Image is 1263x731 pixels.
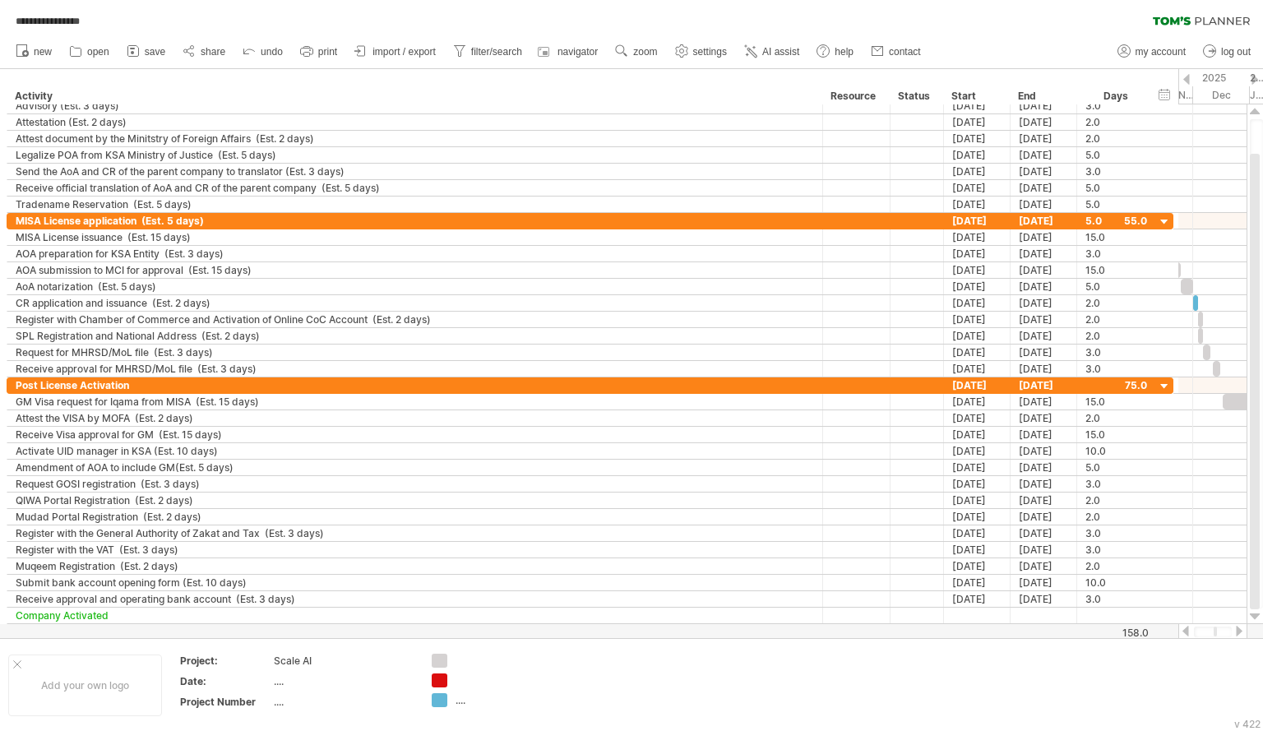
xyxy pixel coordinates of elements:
[178,41,230,62] a: share
[1011,493,1077,508] div: [DATE]
[1085,98,1147,113] div: 3.0
[1011,443,1077,459] div: [DATE]
[944,312,1011,327] div: [DATE]
[1085,476,1147,492] div: 3.0
[944,213,1011,229] div: [DATE]
[1011,131,1077,146] div: [DATE]
[1085,213,1147,229] div: 5.0
[944,262,1011,278] div: [DATE]
[1085,328,1147,344] div: 2.0
[944,147,1011,163] div: [DATE]
[1078,627,1149,639] div: 158.0
[1011,542,1077,558] div: [DATE]
[1085,493,1147,508] div: 2.0
[16,114,814,130] div: Attestation (Est. 2 days)
[123,41,170,62] a: save
[1011,575,1077,590] div: [DATE]
[1199,41,1256,62] a: log out
[944,427,1011,442] div: [DATE]
[16,443,814,459] div: Activate UID manager in KSA (Est. 10 days)
[1011,476,1077,492] div: [DATE]
[16,608,814,623] div: Company Activated
[1085,197,1147,212] div: 5.0
[1011,460,1077,475] div: [DATE]
[16,262,814,278] div: AOA submission to MCI for approval (Est. 15 days)
[944,542,1011,558] div: [DATE]
[944,345,1011,360] div: [DATE]
[944,180,1011,196] div: [DATE]
[944,493,1011,508] div: [DATE]
[1011,591,1077,607] div: [DATE]
[16,460,814,475] div: Amendment of AOA to include GM(Est. 5 days)
[34,46,52,58] span: new
[180,695,271,709] div: Project Number
[1085,394,1147,409] div: 15.0
[1085,460,1147,475] div: 5.0
[1011,229,1077,245] div: [DATE]
[1085,147,1147,163] div: 5.0
[671,41,732,62] a: settings
[16,476,814,492] div: Request GOSI registration (Est. 3 days)
[1085,229,1147,245] div: 15.0
[1085,279,1147,294] div: 5.0
[16,394,814,409] div: GM Visa request for Iqama from MISA (Est. 15 days)
[1085,558,1147,574] div: 2.0
[261,46,283,58] span: undo
[1011,180,1077,196] div: [DATE]
[1221,46,1251,58] span: log out
[449,41,527,62] a: filter/search
[944,591,1011,607] div: [DATE]
[1085,131,1147,146] div: 2.0
[145,46,165,58] span: save
[944,295,1011,311] div: [DATE]
[835,46,854,58] span: help
[16,591,814,607] div: Receive approval and operating bank account (Est. 3 days)
[944,246,1011,261] div: [DATE]
[944,377,1011,393] div: [DATE]
[1085,180,1147,196] div: 5.0
[16,197,814,212] div: Tradename Reservation (Est. 5 days)
[1018,88,1067,104] div: End
[16,147,814,163] div: Legalize POA from KSA Ministry of Justice (Est. 5 days)
[1085,427,1147,442] div: 15.0
[830,88,881,104] div: Resource
[944,328,1011,344] div: [DATE]
[944,229,1011,245] div: [DATE]
[1085,312,1147,327] div: 2.0
[16,312,814,327] div: Register with Chamber of Commerce and Activation of Online CoC Account (Est. 2 days)
[16,328,814,344] div: SPL Registration and National Address (Est. 2 days)
[16,246,814,261] div: AOA preparation for KSA Entity (Est. 3 days)
[633,46,657,58] span: zoom
[16,558,814,574] div: Muqeem Registration (Est. 2 days)
[16,427,814,442] div: Receive Visa approval for GM (Est. 15 days)
[944,410,1011,426] div: [DATE]
[889,46,921,58] span: contact
[1011,509,1077,525] div: [DATE]
[180,674,271,688] div: Date:
[944,460,1011,475] div: [DATE]
[238,41,288,62] a: undo
[944,476,1011,492] div: [DATE]
[1011,410,1077,426] div: [DATE]
[1085,575,1147,590] div: 10.0
[372,46,436,58] span: import / export
[1085,410,1147,426] div: 2.0
[1085,509,1147,525] div: 2.0
[8,655,162,716] div: Add your own logo
[201,46,225,58] span: share
[1085,246,1147,261] div: 3.0
[1085,262,1147,278] div: 15.0
[471,46,522,58] span: filter/search
[1085,443,1147,459] div: 10.0
[1011,312,1077,327] div: [DATE]
[456,693,545,707] div: ....
[1011,427,1077,442] div: [DATE]
[944,394,1011,409] div: [DATE]
[1113,41,1191,62] a: my account
[1011,279,1077,294] div: [DATE]
[87,46,109,58] span: open
[16,509,814,525] div: Mudad Portal Registration (Est. 2 days)
[740,41,804,62] a: AI assist
[16,229,814,245] div: MISA License issuance (Est. 15 days)
[16,542,814,558] div: Register with the VAT (Est. 3 days)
